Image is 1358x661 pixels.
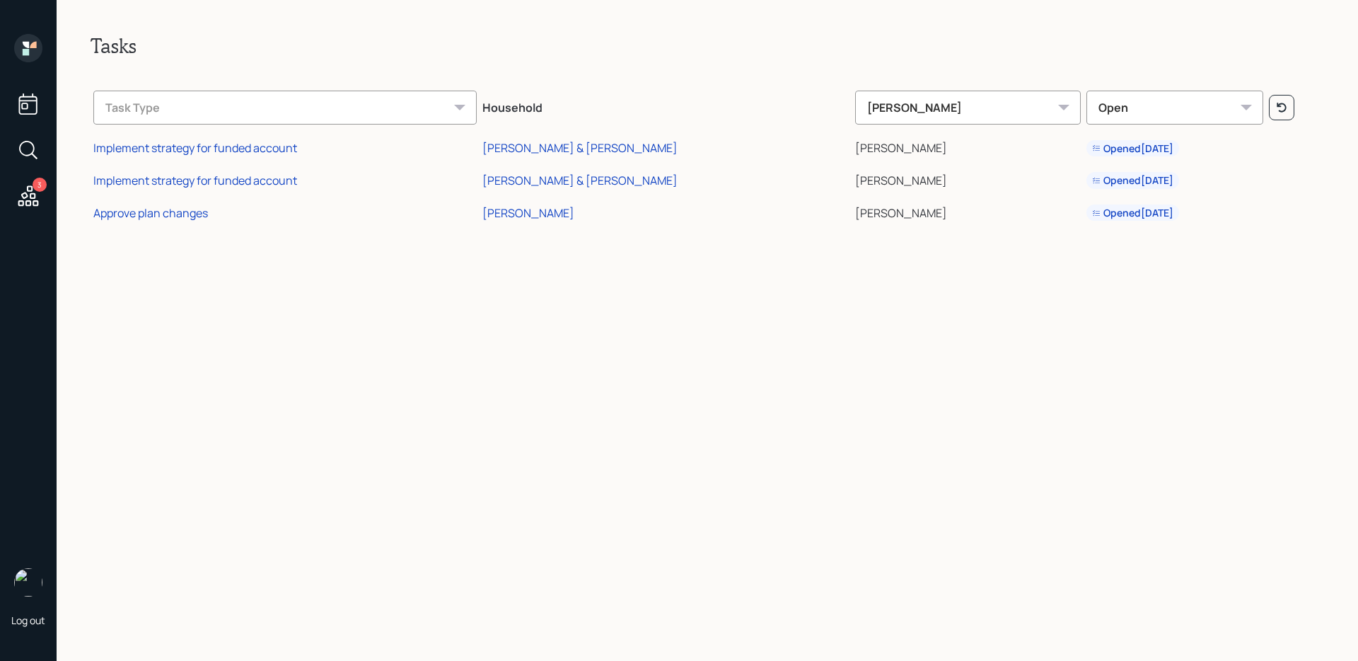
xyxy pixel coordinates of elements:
[93,91,477,125] div: Task Type
[482,205,574,221] div: [PERSON_NAME]
[91,34,1324,58] h2: Tasks
[93,173,297,188] div: Implement strategy for funded account
[1092,173,1173,188] div: Opened [DATE]
[852,130,1084,163] td: [PERSON_NAME]
[33,178,47,192] div: 3
[1086,91,1263,125] div: Open
[852,162,1084,195] td: [PERSON_NAME]
[855,91,1081,125] div: [PERSON_NAME]
[482,173,678,188] div: [PERSON_NAME] & [PERSON_NAME]
[1092,142,1173,156] div: Opened [DATE]
[93,140,297,156] div: Implement strategy for funded account
[1092,206,1173,220] div: Opened [DATE]
[480,81,852,130] th: Household
[11,614,45,627] div: Log out
[482,140,678,156] div: [PERSON_NAME] & [PERSON_NAME]
[852,195,1084,227] td: [PERSON_NAME]
[14,568,42,597] img: sami-boghos-headshot.png
[93,205,208,221] div: Approve plan changes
